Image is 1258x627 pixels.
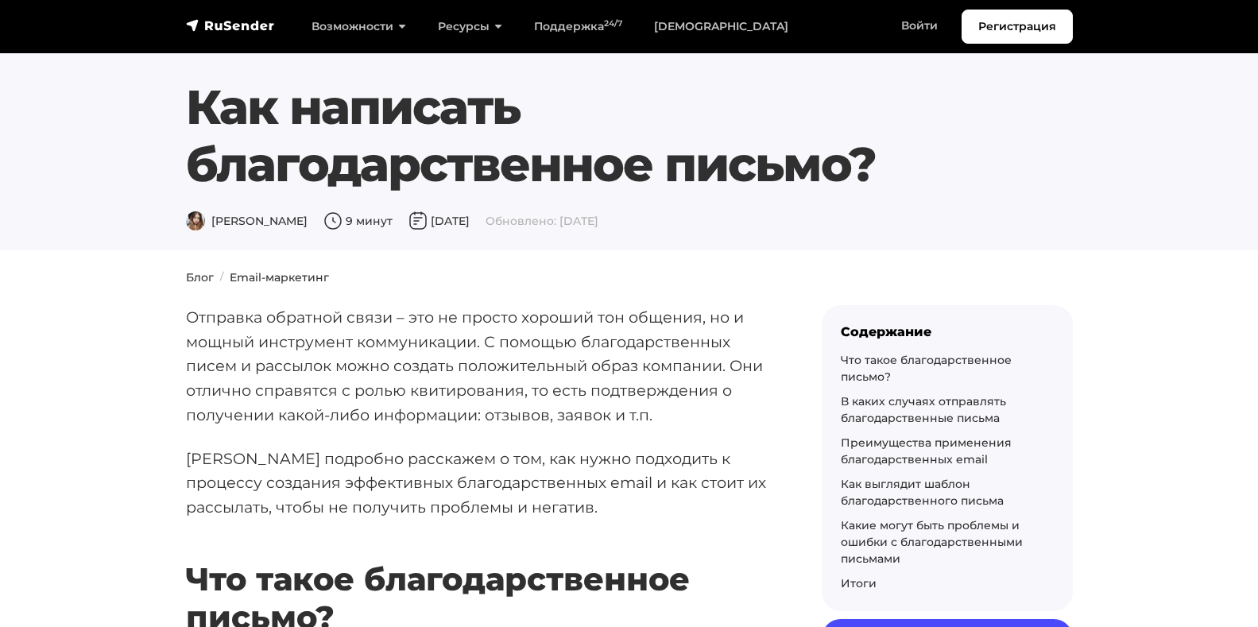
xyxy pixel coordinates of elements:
[841,353,1012,384] a: Что такое благодарственное письмо?
[841,394,1006,425] a: В каких случаях отправлять благодарственные письма
[186,79,997,193] h1: Как написать благодарственное письмо?
[323,211,343,230] img: Время чтения
[841,477,1004,508] a: Как выглядит шаблон благодарственного письма
[638,10,804,43] a: [DEMOGRAPHIC_DATA]
[962,10,1073,44] a: Регистрация
[296,10,422,43] a: Возможности
[186,17,275,33] img: RuSender
[186,447,771,520] p: [PERSON_NAME] подробно расскажем о том, как нужно подходить к процессу создания эффективных благо...
[841,576,877,590] a: Итоги
[422,10,518,43] a: Ресурсы
[323,214,393,228] span: 9 минут
[214,269,329,286] li: Email-маркетинг
[186,214,308,228] span: [PERSON_NAME]
[518,10,638,43] a: Поддержка24/7
[186,270,214,284] a: Блог
[486,214,598,228] span: Обновлено: [DATE]
[604,18,622,29] sup: 24/7
[841,324,1054,339] div: Содержание
[408,211,428,230] img: Дата публикации
[176,269,1082,286] nav: breadcrumb
[841,435,1012,466] a: Преимущества применения благодарственных email
[841,518,1023,566] a: Какие могут быть проблемы и ошибки с благодарственными письмами
[186,305,771,428] p: Отправка обратной связи – это не просто хороший тон общения, но и мощный инструмент коммуникации....
[408,214,470,228] span: [DATE]
[885,10,954,42] a: Войти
